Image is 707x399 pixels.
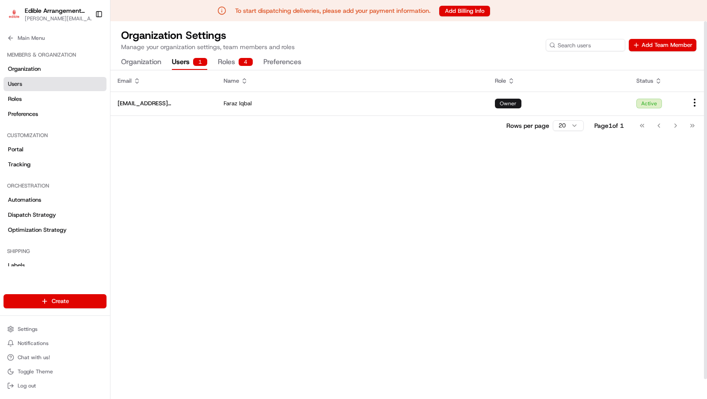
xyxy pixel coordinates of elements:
span: Preferences [8,110,38,118]
a: Add Billing Info [439,5,490,16]
div: Email [118,77,209,85]
span: Pylon [88,219,107,226]
span: Log out [18,382,36,389]
span: unihopllc [27,137,51,144]
span: Automations [8,196,41,204]
span: Create [52,297,69,305]
a: Preferences [4,107,106,121]
div: 💻 [75,198,82,205]
div: Members & Organization [4,48,106,62]
button: Create [4,294,106,308]
span: API Documentation [84,197,142,206]
button: Settings [4,323,106,335]
span: Settings [18,326,38,333]
a: Automations [4,193,106,207]
p: Welcome 👋 [9,35,161,49]
button: See all [137,113,161,123]
div: Customization [4,128,106,142]
button: Toggle Theme [4,365,106,378]
div: Page 1 of 1 [594,121,624,130]
div: Owner [495,99,521,108]
button: Edible Arrangements - Austin, TXEdible Arrangements - [GEOGRAPHIC_DATA], [GEOGRAPHIC_DATA][PERSON... [4,4,91,25]
button: Notifications [4,337,106,349]
span: Optimization Strategy [8,226,67,234]
a: Organization [4,62,106,76]
div: 1 [193,58,207,66]
a: Dispatch Strategy [4,208,106,222]
span: • [73,161,76,168]
input: Search users [546,39,625,51]
a: 📗Knowledge Base [5,194,71,210]
span: Tracking [8,161,30,169]
span: [PERSON_NAME] [27,161,72,168]
span: Chat with us! [18,354,50,361]
button: Users [172,55,207,70]
a: Roles [4,92,106,106]
button: Organization [121,55,161,70]
span: [DATE] [78,161,96,168]
span: Dispatch Strategy [8,211,56,219]
button: Edible Arrangements - [GEOGRAPHIC_DATA], [GEOGRAPHIC_DATA] [25,6,87,15]
a: Optimization Strategy [4,223,106,237]
div: Shipping [4,244,106,258]
a: 💻API Documentation [71,194,145,210]
img: Nash [9,8,27,26]
div: Past conversations [9,115,59,122]
button: Add Billing Info [439,6,490,16]
img: Edible Arrangements - Austin, TX [7,8,21,21]
div: Orchestration [4,179,106,193]
img: 1736555255976-a54dd68f-1ca7-489b-9aae-adbdc363a1c4 [9,84,25,100]
span: Roles [8,95,22,103]
img: Charles Folsom [9,152,23,166]
span: Iqbal [239,100,252,107]
div: 📗 [9,198,16,205]
span: [DATE] [58,137,76,144]
img: unihopllc [9,128,23,142]
button: Main Menu [4,32,106,44]
span: Main Menu [18,35,45,42]
a: Tracking [4,157,106,172]
span: Notifications [18,340,49,347]
button: Add Team Member [629,39,696,51]
span: Users [8,80,22,88]
p: Manage your organization settings, team members and roles [121,42,295,51]
div: Role [495,77,622,85]
button: Preferences [263,55,301,70]
span: Knowledge Base [18,197,68,206]
div: Active [636,99,662,108]
button: Chat with us! [4,351,106,364]
h1: Organization Settings [121,28,295,42]
span: [EMAIL_ADDRESS][DOMAIN_NAME] [118,100,209,107]
div: Status [636,77,675,85]
div: Name [224,77,481,85]
span: • [53,137,56,144]
a: Powered byPylon [62,219,107,226]
a: Portal [4,142,106,157]
button: Start new chat [150,87,161,97]
span: Organization [8,65,41,73]
button: [PERSON_NAME][EMAIL_ADDRESS][DOMAIN_NAME] [25,15,97,22]
input: Clear [23,57,146,66]
div: We're available if you need us! [40,93,122,100]
p: Rows per page [506,121,549,130]
p: To start dispatching deliveries, please add your payment information. [235,6,430,15]
span: Faraz [224,100,237,107]
div: 4 [239,58,253,66]
img: 5e9a9d7314ff4150bce227a61376b483.jpg [19,84,34,100]
a: Users [4,77,106,91]
span: Portal [8,146,23,153]
a: Labels [4,258,106,272]
button: Roles [218,55,253,70]
button: Log out [4,380,106,392]
div: Start new chat [40,84,145,93]
span: Toggle Theme [18,368,53,375]
span: Labels [8,261,25,269]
